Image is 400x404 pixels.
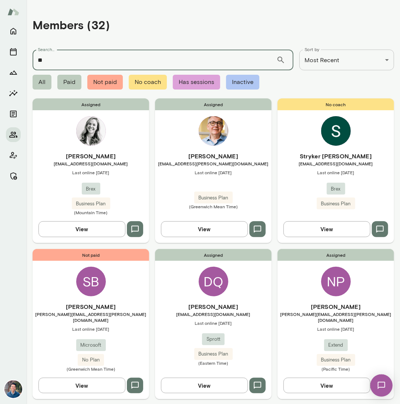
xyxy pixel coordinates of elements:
button: Insights [6,86,21,101]
span: Microsoft [76,341,106,349]
h6: [PERSON_NAME] [155,152,272,161]
span: Brex [82,185,100,193]
span: (Mountain Time) [33,209,149,215]
span: Last online [DATE] [278,326,394,332]
div: Most Recent [299,50,394,70]
span: Inactive [226,75,259,90]
button: Client app [6,148,21,163]
h6: Stryker [PERSON_NAME] [278,152,394,161]
span: (Greenwich Mean Time) [155,203,272,209]
span: Last online [DATE] [155,320,272,326]
h6: [PERSON_NAME] [278,302,394,311]
span: Has sessions [173,75,220,90]
span: (Greenwich Mean Time) [33,366,149,372]
div: DQ [199,267,228,296]
span: [PERSON_NAME][EMAIL_ADDRESS][PERSON_NAME][DOMAIN_NAME] [278,311,394,323]
span: (Eastern Time) [155,360,272,366]
span: [EMAIL_ADDRESS][DOMAIN_NAME] [155,311,272,317]
button: Documents [6,107,21,121]
button: Manage [6,169,21,184]
span: [EMAIL_ADDRESS][DOMAIN_NAME] [33,161,149,166]
img: Stryker Mott [321,116,351,146]
span: Not paid [33,249,149,261]
div: NP [321,267,351,296]
span: Extend [324,341,348,349]
button: Members [6,127,21,142]
button: View [283,378,370,393]
span: All [33,75,51,90]
span: Last online [DATE] [278,169,394,175]
span: Business Plan [317,200,355,208]
button: View [38,378,125,393]
span: [EMAIL_ADDRESS][PERSON_NAME][DOMAIN_NAME] [155,161,272,166]
span: Not paid [87,75,123,90]
span: Last online [DATE] [155,169,272,175]
h4: Members (32) [33,18,110,32]
button: View [283,221,370,237]
button: Sessions [6,44,21,59]
span: Business Plan [194,194,233,202]
span: Sprott [202,336,225,343]
span: (Pacific Time) [278,366,394,372]
img: Anne Gottwalt [76,116,106,146]
span: Assigned [278,249,394,261]
span: Business Plan [72,200,110,208]
span: No coach [278,98,394,110]
span: Brex [327,185,345,193]
h6: [PERSON_NAME] [33,152,149,161]
button: Home [6,24,21,38]
button: Growth Plan [6,65,21,80]
img: Alex Yu [4,380,22,398]
span: Assigned [155,98,272,110]
label: Search... [38,46,55,53]
span: Business Plan [194,350,233,358]
button: View [38,221,125,237]
span: No Plan [78,356,104,364]
img: Mento [7,5,19,19]
span: [PERSON_NAME][EMAIL_ADDRESS][PERSON_NAME][DOMAIN_NAME] [33,311,149,323]
span: Business Plan [317,356,355,364]
span: Paid [57,75,81,90]
div: SB [76,267,106,296]
span: Assigned [155,249,272,261]
img: Scott Bowie [199,116,228,146]
span: Assigned [33,98,149,110]
span: Last online [DATE] [33,169,149,175]
h6: [PERSON_NAME] [155,302,272,311]
button: View [161,221,248,237]
label: Sort by [305,46,320,53]
h6: [PERSON_NAME] [33,302,149,311]
span: Last online [DATE] [33,326,149,332]
span: No coach [129,75,167,90]
span: [EMAIL_ADDRESS][DOMAIN_NAME] [278,161,394,166]
button: View [161,378,248,393]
